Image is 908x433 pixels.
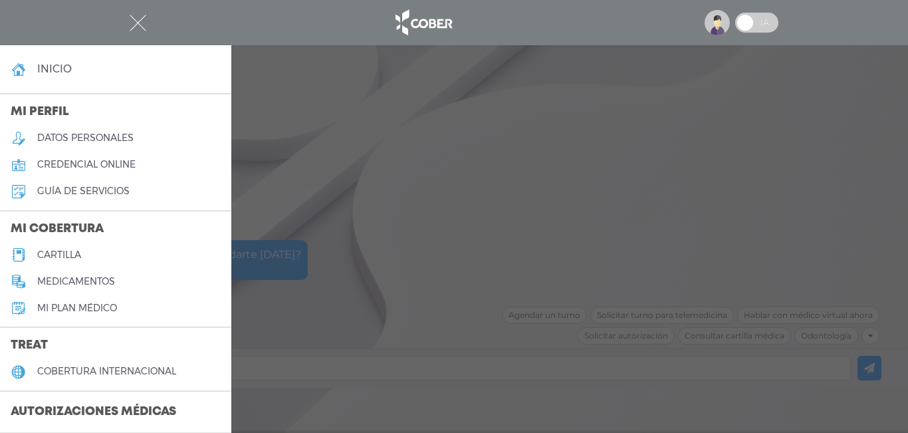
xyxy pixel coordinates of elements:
[37,249,81,261] h5: cartilla
[130,15,146,31] img: Cober_menu-close-white.svg
[388,7,458,39] img: logo_cober_home-white.png
[37,159,136,170] h5: credencial online
[37,366,176,377] h5: cobertura internacional
[37,63,72,75] h4: inicio
[37,132,134,144] h5: datos personales
[37,186,130,197] h5: guía de servicios
[37,276,115,287] h5: medicamentos
[37,303,117,314] h5: Mi plan médico
[705,10,730,35] img: profile-placeholder.svg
